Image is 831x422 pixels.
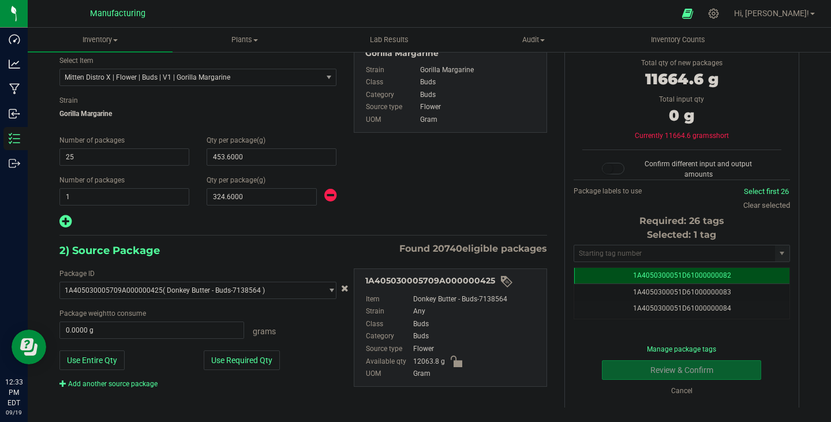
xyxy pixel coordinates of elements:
inline-svg: Outbound [9,158,20,169]
span: 20740 [433,243,462,254]
span: Selected: 1 tag [647,229,716,240]
label: Class [366,318,411,331]
label: Available qty [366,356,411,368]
span: weight [88,309,109,318]
a: Inventory [28,28,173,52]
input: 453.6000 [207,149,336,165]
span: Total input qty [659,95,704,103]
span: Total qty of new packages [641,59,723,67]
span: Currently 11664.6 grams [635,132,729,140]
div: Manage settings [706,8,721,19]
inline-svg: Inbound [9,108,20,119]
span: Number of packages [59,176,125,184]
span: 1A4050300051D61000000083 [633,288,731,296]
div: Flower [420,101,541,114]
p: 09/19 [5,408,23,417]
span: Package labels to use [574,187,642,195]
a: Inventory Counts [606,28,751,52]
span: Package ID [59,270,95,278]
button: Use Entire Qty [59,350,125,370]
span: Remove output [324,188,336,203]
div: Gorilla Margarine [420,64,541,77]
span: Mitten Distro X | Flower | Buds | V1 | Gorilla Margarine [65,73,307,81]
a: Cancel [671,387,692,395]
input: 1 [60,189,189,205]
span: short [713,132,729,140]
span: Required: 26 tags [639,215,724,226]
a: Select first 26 [744,187,789,196]
inline-svg: Manufacturing [9,83,20,95]
span: 2) Source Package [59,242,160,259]
div: Flower [413,343,540,356]
span: (g) [257,176,265,184]
a: Audit [462,28,607,52]
span: (g) [257,136,265,144]
span: Lab Results [354,35,424,45]
span: Inventory [28,35,173,45]
label: Category [366,330,411,343]
span: Gorilla Margarine [59,105,336,122]
span: Inventory Counts [635,35,721,45]
div: 1A405030005709A000000425 [365,275,540,289]
label: UOM [366,368,411,380]
input: Starting tag number [574,245,775,262]
span: Confirm different input and output amounts [645,160,752,178]
label: Category [366,89,418,102]
inline-svg: Analytics [9,58,20,70]
button: Use Required Qty [204,350,280,370]
span: 11664.6 g [645,70,718,88]
span: Hi, [PERSON_NAME]! [734,9,809,18]
span: Qty per package [207,136,265,144]
span: Add new output [59,220,72,228]
div: Gram [413,368,540,380]
label: Strain [59,95,78,106]
label: UOM [366,114,418,126]
inline-svg: Inventory [9,133,20,144]
label: Strain [366,64,418,77]
span: Package to consume [59,309,146,318]
button: Review & Confirm [602,360,761,380]
button: Cancel button [338,281,352,297]
span: 0 g [669,106,694,125]
span: Grams [253,327,276,336]
span: select [321,282,336,298]
div: Buds [413,318,540,331]
inline-svg: Dashboard [9,33,20,45]
label: Item [366,293,411,306]
div: Buds [420,76,541,89]
span: 1A4050300051D61000000084 [633,304,731,312]
a: Lab Results [317,28,462,52]
label: Source type [366,343,411,356]
label: Strain [366,305,411,318]
span: Open Ecommerce Menu [675,2,701,25]
p: 12:33 PM EDT [5,377,23,408]
span: 12063.8 g [413,356,445,368]
span: ( Donkey Butter - Buds-7138564 ) [163,286,265,294]
iframe: Resource center [12,330,46,364]
span: 1A405030005709A000000425 [65,286,163,294]
span: select [321,69,336,85]
div: Donkey Butter - Buds-7138564 [413,293,540,306]
a: Plants [173,28,317,52]
input: 25 [60,149,189,165]
span: Found eligible packages [399,242,547,256]
span: Qty per package [207,176,265,184]
span: 1A4050300051D61000000082 [633,271,731,279]
span: Number of packages [59,136,125,144]
label: Class [366,76,418,89]
div: Any [413,305,540,318]
label: Source type [366,101,418,114]
span: Plants [173,35,317,45]
div: Buds [420,89,541,102]
a: Manage package tags [647,345,716,353]
span: Audit [462,35,606,45]
input: 0.0000 g [60,322,244,338]
div: Buds [413,330,540,343]
label: Select Item [59,55,93,66]
div: Gram [420,114,541,126]
input: 324.6000 [207,189,316,205]
a: Clear selected [743,201,790,210]
a: Add another source package [59,380,158,388]
span: Manufacturing [90,9,145,18]
span: select [775,245,789,262]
